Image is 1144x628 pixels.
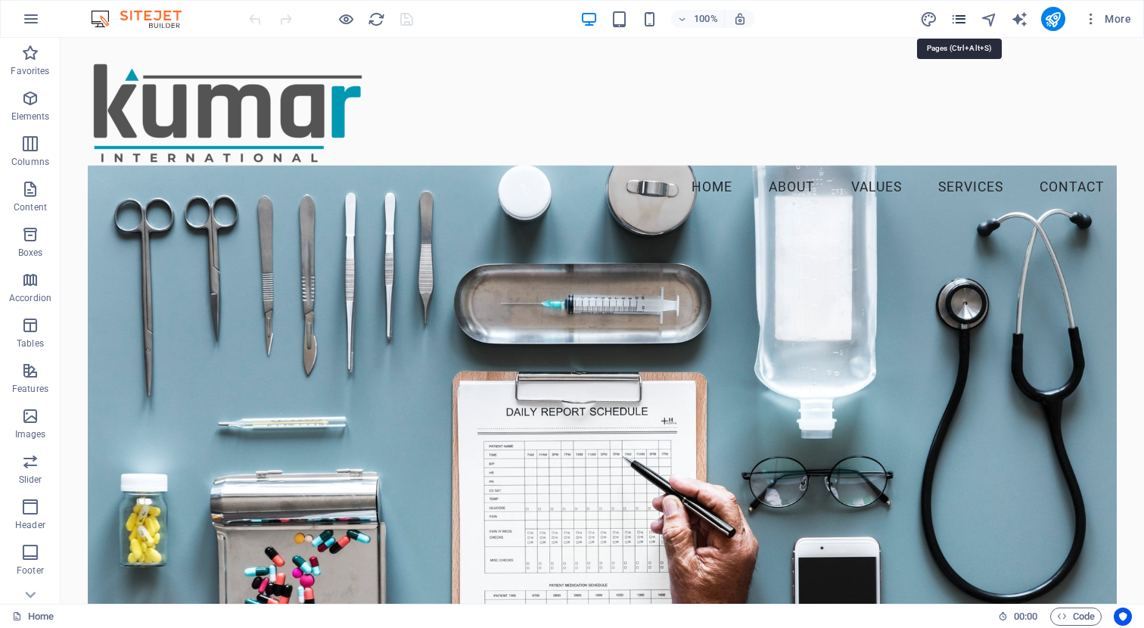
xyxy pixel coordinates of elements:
[11,65,49,77] p: Favorites
[19,474,42,486] p: Slider
[694,10,718,28] h6: 100%
[733,12,747,26] i: On resize automatically adjust zoom level to fit chosen device.
[671,10,725,28] button: 100%
[1011,10,1029,28] button: text_generator
[950,10,968,28] button: pages
[1057,608,1095,626] span: Code
[12,608,54,626] a: Click to cancel selection. Double-click to open Pages
[9,292,51,304] p: Accordion
[11,110,50,123] p: Elements
[18,247,43,259] p: Boxes
[1041,7,1065,31] button: publish
[17,337,44,350] p: Tables
[1083,11,1131,26] span: More
[1077,7,1137,31] button: More
[337,10,355,28] button: Click here to leave preview mode and continue editing
[981,10,999,28] button: navigator
[1044,11,1062,28] i: Publish
[17,564,44,577] p: Footer
[15,519,45,531] p: Header
[15,428,46,440] p: Images
[1024,611,1027,622] span: :
[1050,608,1102,626] button: Code
[11,156,49,168] p: Columns
[920,11,937,28] i: Design (Ctrl+Alt+Y)
[87,10,201,28] img: Editor Logo
[1114,608,1132,626] button: Usercentrics
[920,10,938,28] button: design
[368,11,385,28] i: Reload page
[12,383,48,395] p: Features
[367,10,385,28] button: reload
[14,201,47,213] p: Content
[998,608,1038,626] h6: Session time
[1014,608,1037,626] span: 00 00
